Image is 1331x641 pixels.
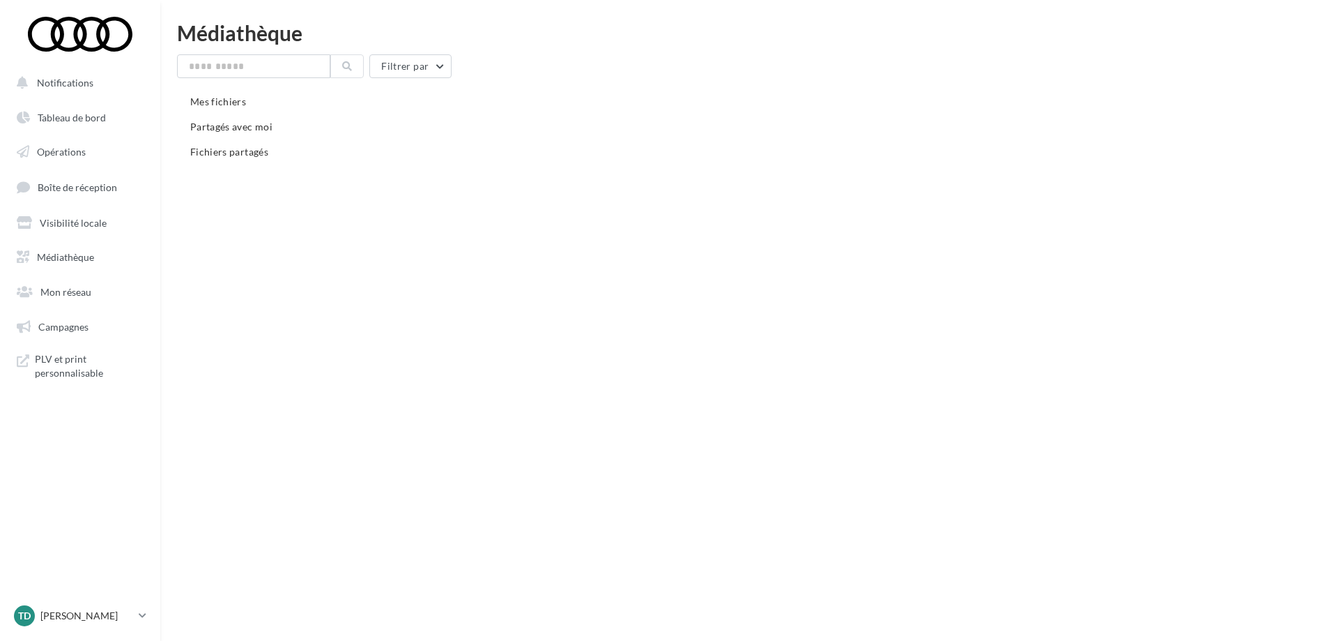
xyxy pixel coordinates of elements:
span: Visibilité locale [40,216,107,228]
span: TD [18,609,31,623]
span: PLV et print personnalisable [35,352,144,379]
a: TD [PERSON_NAME] [11,603,149,629]
span: Tableau de bord [38,112,106,123]
p: [PERSON_NAME] [40,609,133,623]
span: Opérations [37,146,86,158]
a: Opérations [8,137,152,167]
span: Mon réseau [40,286,91,298]
button: Filtrer par [369,54,452,78]
a: PLV et print personnalisable [8,347,152,385]
span: Fichiers partagés [190,146,268,158]
a: Médiathèque [8,243,152,272]
span: Mes fichiers [190,96,246,107]
a: Mon réseau [8,278,152,307]
span: Médiathèque [37,251,94,263]
span: Campagnes [38,321,89,333]
button: Notifications [8,68,146,98]
a: Boîte de réception [8,172,152,202]
a: Visibilité locale [8,209,152,238]
span: Partagés avec moi [190,121,272,133]
div: Médiathèque [177,22,1314,43]
span: Boîte de réception [38,181,117,193]
span: Notifications [37,77,93,89]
